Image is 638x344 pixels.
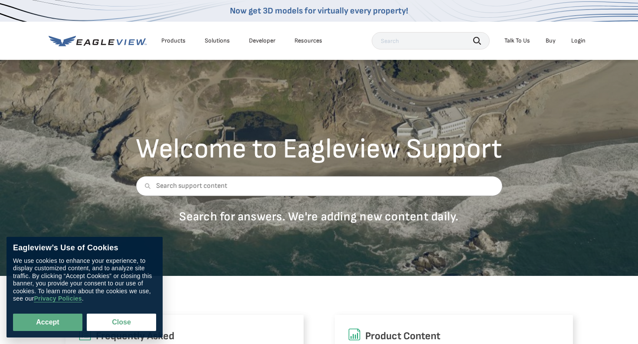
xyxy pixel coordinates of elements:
[13,243,156,253] div: Eagleview’s Use of Cookies
[230,6,408,16] a: Now get 3D models for virtually every property!
[161,37,186,45] div: Products
[13,257,156,303] div: We use cookies to enhance your experience, to display customized content, and to analyze site tra...
[372,32,490,49] input: Search
[34,295,82,303] a: Privacy Policies
[571,37,586,45] div: Login
[546,37,556,45] a: Buy
[136,176,502,196] input: Search support content
[294,37,322,45] div: Resources
[136,135,502,163] h2: Welcome to Eagleview Support
[13,314,82,331] button: Accept
[249,37,275,45] a: Developer
[504,37,530,45] div: Talk To Us
[136,209,502,224] p: Search for answers. We're adding new content daily.
[87,314,156,331] button: Close
[205,37,230,45] div: Solutions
